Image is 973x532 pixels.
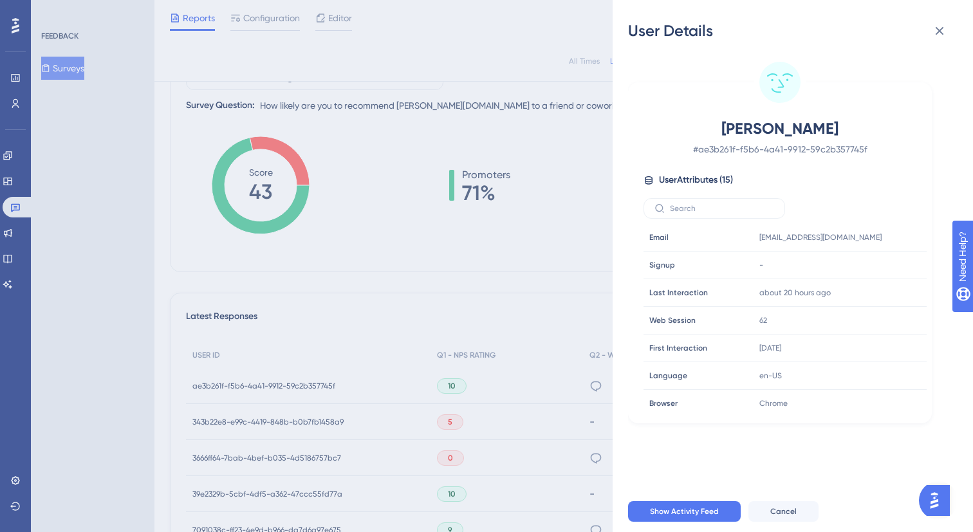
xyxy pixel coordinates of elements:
span: en-US [759,371,782,381]
div: User Details [628,21,958,41]
time: [DATE] [759,344,781,353]
button: Cancel [748,501,819,522]
iframe: UserGuiding AI Assistant Launcher [919,481,958,520]
span: Cancel [770,506,797,517]
button: Show Activity Feed [628,501,741,522]
span: Need Help? [30,3,80,19]
span: Language [649,371,687,381]
span: User Attributes ( 15 ) [659,172,733,188]
span: [PERSON_NAME] [667,118,893,139]
span: Show Activity Feed [650,506,719,517]
span: - [759,260,763,270]
span: Chrome [759,398,788,408]
span: Browser [649,398,678,408]
time: about 20 hours ago [759,288,831,297]
span: First Interaction [649,343,707,353]
span: Last Interaction [649,288,708,298]
span: [EMAIL_ADDRESS][DOMAIN_NAME] [759,232,882,243]
input: Search [670,204,774,213]
span: # ae3b261f-f5b6-4a41-9912-59c2b357745f [667,142,893,157]
span: 62 [759,315,767,326]
span: Web Session [649,315,696,326]
span: Email [649,232,669,243]
span: Signup [649,260,675,270]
